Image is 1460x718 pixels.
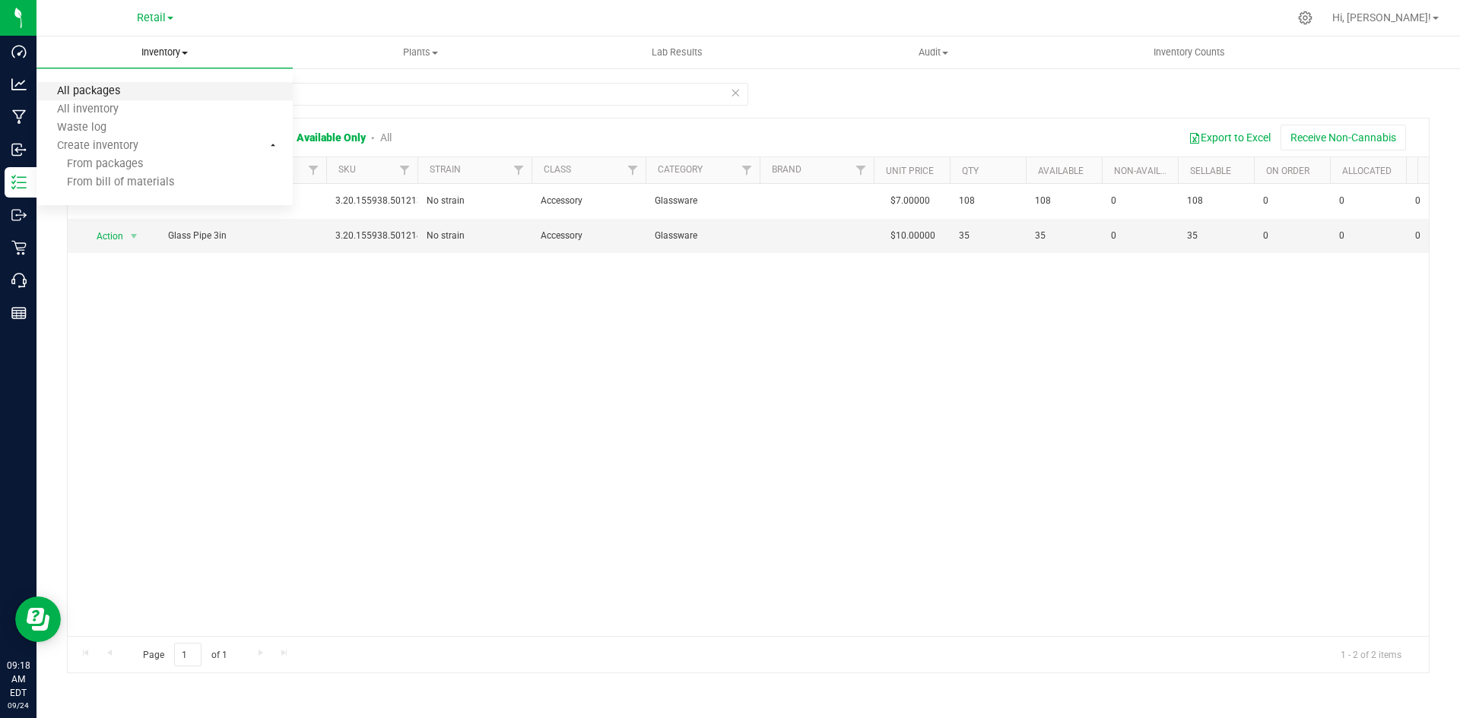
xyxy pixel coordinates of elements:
span: Inventory [36,46,293,59]
span: 0 [1111,229,1169,243]
span: 35 [1187,229,1245,243]
span: Audit [806,46,1061,59]
a: Lab Results [549,36,805,68]
iframe: Resource center [15,596,61,642]
a: SKU [338,164,356,175]
span: 108 [959,194,1017,208]
span: $7.00000 [883,190,938,212]
a: Unit Price [886,166,934,176]
span: Hi, [PERSON_NAME]! [1332,11,1431,24]
span: 0 [1111,194,1169,208]
a: Filter [735,157,760,183]
p: 09/24 [7,700,30,711]
span: select [125,226,144,247]
span: All inventory [36,103,139,116]
inline-svg: Dashboard [11,44,27,59]
a: All [380,131,392,144]
span: 35 [1035,229,1093,243]
span: 108 [1035,194,1093,208]
a: Qty [962,166,979,176]
inline-svg: Inventory [11,175,27,190]
span: Retail [137,11,166,24]
span: Inventory Counts [1133,46,1246,59]
span: Action [83,226,124,247]
a: Filter [620,157,646,183]
a: Filter [506,157,532,183]
span: 0 [1263,229,1321,243]
a: Audit [805,36,1062,68]
a: Allocated [1342,166,1392,176]
span: Accessory [541,229,636,243]
a: Non-Available [1114,166,1182,176]
div: Manage settings [1296,11,1315,25]
span: Waste log [36,122,127,134]
input: Search Item Name, Retail Display Name, SKU, Part Number... [67,83,748,106]
p: 09:18 AM EDT [7,659,30,700]
a: Filter [849,157,874,183]
span: 108 [1187,194,1245,208]
a: Brand [772,164,801,175]
span: Plants [294,46,548,59]
a: Inventory All packages All inventory Waste log Create inventory From packages From bill of materials [36,36,293,68]
span: 3.20.155938.501214.0 [335,229,430,243]
span: From bill of materials [36,176,174,189]
span: Accessory [541,194,636,208]
a: Available [1038,166,1084,176]
span: Glassware [655,229,751,243]
span: $10.00000 [883,225,943,247]
span: 0 [1263,194,1321,208]
a: Filter [301,157,326,183]
a: Available Only [297,131,366,144]
span: 0 [1339,194,1397,208]
a: Inventory Counts [1062,36,1318,68]
inline-svg: Outbound [11,207,27,223]
span: Clear [730,83,741,103]
span: 0 [1339,229,1397,243]
inline-svg: Inbound [11,142,27,157]
span: 3.20.155938.501213.0 [335,194,430,208]
a: Filter [392,157,417,183]
span: Create inventory [36,140,159,153]
inline-svg: Retail [11,240,27,255]
span: Lab Results [631,46,723,59]
span: All packages [36,85,141,98]
a: Sellable [1190,166,1231,176]
button: Export to Excel [1179,125,1281,150]
inline-svg: Call Center [11,273,27,288]
inline-svg: Reports [11,305,27,321]
button: Receive Non-Cannabis [1281,125,1406,150]
input: 1 [174,643,202,666]
span: Page of 1 [130,643,240,666]
a: Class [544,164,571,175]
span: Glass Pipe 3in [168,229,317,243]
a: Plants [293,36,549,68]
inline-svg: Analytics [11,77,27,92]
span: 1 - 2 of 2 items [1328,643,1414,666]
inline-svg: Manufacturing [11,109,27,125]
span: No strain [427,194,522,208]
span: From packages [36,158,143,171]
span: 35 [959,229,1017,243]
a: On Order [1266,166,1309,176]
span: No strain [427,229,522,243]
a: Strain [430,164,461,175]
span: Glassware [655,194,751,208]
a: Category [658,164,703,175]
